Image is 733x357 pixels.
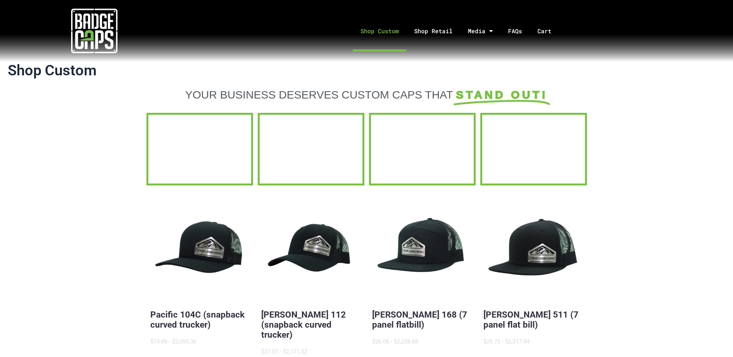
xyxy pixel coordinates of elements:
[8,62,725,80] h1: Shop Custom
[150,88,583,101] a: YOUR BUSINESS DESERVES CUSTOM CAPS THAT STAND OUT!
[483,309,578,330] a: [PERSON_NAME] 511 (7 panel flat bill)
[483,338,529,345] span: $26.72 - $2,317.44
[188,11,733,51] nav: Menu
[150,338,196,345] span: $19.88 - $2,055.36
[261,309,346,340] a: [PERSON_NAME] 112 (snapback curved trucker)
[500,11,530,51] a: FAQs
[150,309,245,330] a: Pacific 104C (snapback curved trucker)
[530,11,569,51] a: Cart
[185,88,453,101] span: YOUR BUSINESS DESERVES CUSTOM CAPS THAT
[261,201,361,300] button: BadgeCaps - Richardson 112
[71,8,117,54] img: badgecaps white logo with green acccent
[372,309,467,330] a: [PERSON_NAME] 168 (7 panel flatbill)
[261,348,307,355] span: $21.01 - $2,171.52
[460,11,500,51] a: Media
[372,338,418,345] span: $26.06 - $2,258.88
[406,11,460,51] a: Shop Retail
[150,201,250,300] button: BadgeCaps - Pacific 104C
[372,201,471,300] button: BadgeCaps - Richardson 168
[258,113,364,185] a: FFD BadgeCaps Fire Department Custom unique apparel
[353,11,406,51] a: Shop Custom
[483,201,583,300] button: BadgeCaps - Richardson 511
